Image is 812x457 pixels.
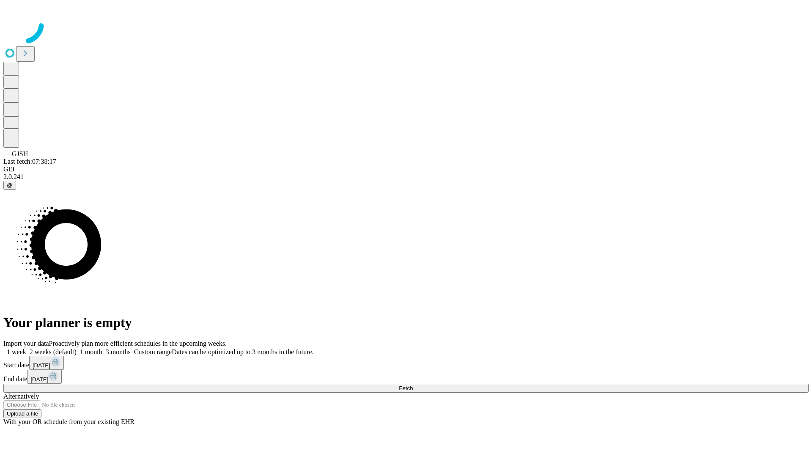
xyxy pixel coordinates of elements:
[3,384,809,393] button: Fetch
[80,348,102,355] span: 1 month
[3,356,809,370] div: Start date
[7,182,13,188] span: @
[399,385,413,391] span: Fetch
[3,158,56,165] span: Last fetch: 07:38:17
[12,150,28,157] span: GJSH
[29,356,64,370] button: [DATE]
[3,315,809,330] h1: Your planner is empty
[3,370,809,384] div: End date
[30,376,48,383] span: [DATE]
[33,362,50,369] span: [DATE]
[49,340,227,347] span: Proactively plan more efficient schedules in the upcoming weeks.
[7,348,26,355] span: 1 week
[172,348,313,355] span: Dates can be optimized up to 3 months in the future.
[3,181,16,190] button: @
[3,409,41,418] button: Upload a file
[30,348,77,355] span: 2 weeks (default)
[106,348,131,355] span: 3 months
[3,173,809,181] div: 2.0.241
[3,165,809,173] div: GEI
[3,340,49,347] span: Import your data
[27,370,62,384] button: [DATE]
[134,348,172,355] span: Custom range
[3,418,134,425] span: With your OR schedule from your existing EHR
[3,393,39,400] span: Alternatively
